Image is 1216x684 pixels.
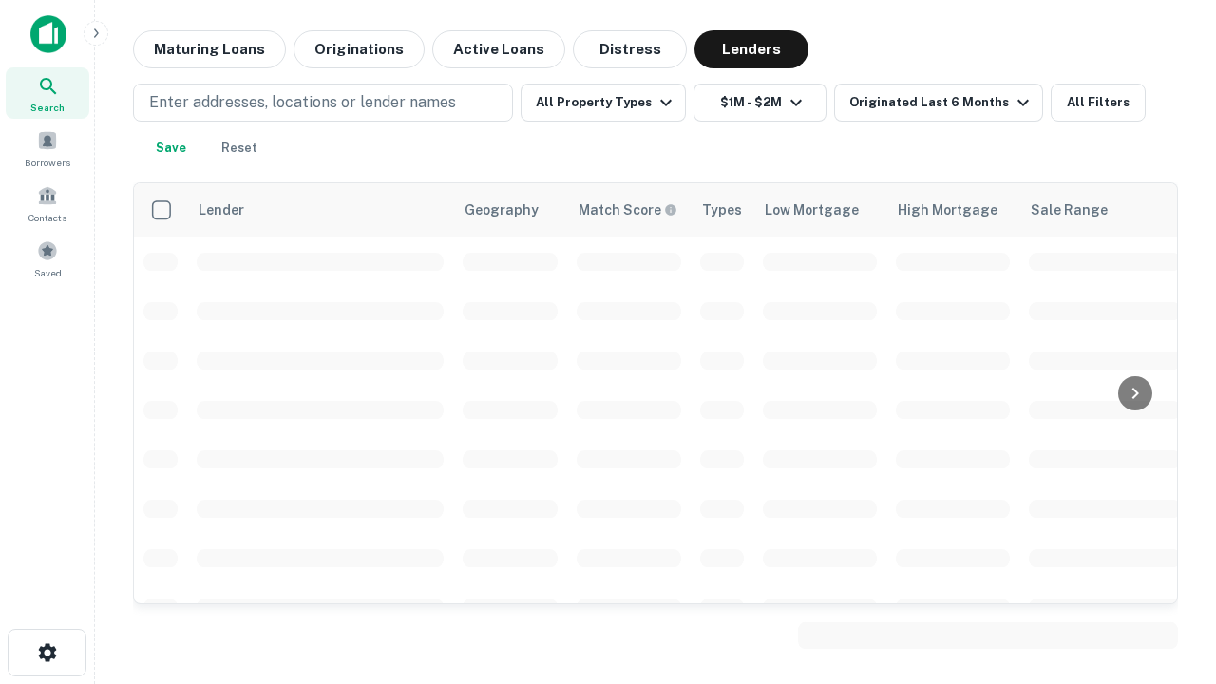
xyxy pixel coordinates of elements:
th: Capitalize uses an advanced AI algorithm to match your search with the best lender. The match sco... [567,183,691,237]
button: Enter addresses, locations or lender names [133,84,513,122]
button: Lenders [694,30,808,68]
div: Lender [199,199,244,221]
button: Distress [573,30,687,68]
button: Originations [294,30,425,68]
div: Geography [465,199,539,221]
button: Originated Last 6 Months [834,84,1043,122]
th: Types [691,183,753,237]
button: Maturing Loans [133,30,286,68]
div: Originated Last 6 Months [849,91,1035,114]
a: Search [6,67,89,119]
th: Lender [187,183,453,237]
h6: Match Score [579,199,674,220]
div: Types [702,199,742,221]
th: High Mortgage [886,183,1019,237]
p: Enter addresses, locations or lender names [149,91,456,114]
button: $1M - $2M [693,84,826,122]
button: Active Loans [432,30,565,68]
div: High Mortgage [898,199,997,221]
span: Contacts [28,210,66,225]
button: Save your search to get updates of matches that match your search criteria. [141,129,201,167]
img: capitalize-icon.png [30,15,66,53]
th: Geography [453,183,567,237]
a: Borrowers [6,123,89,174]
iframe: Chat Widget [1121,471,1216,562]
a: Contacts [6,178,89,229]
div: Capitalize uses an advanced AI algorithm to match your search with the best lender. The match sco... [579,199,677,220]
div: Sale Range [1031,199,1108,221]
button: All Property Types [521,84,686,122]
div: Low Mortgage [765,199,859,221]
span: Search [30,100,65,115]
a: Saved [6,233,89,284]
span: Saved [34,265,62,280]
th: Sale Range [1019,183,1190,237]
span: Borrowers [25,155,70,170]
button: Reset [209,129,270,167]
button: All Filters [1051,84,1146,122]
th: Low Mortgage [753,183,886,237]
